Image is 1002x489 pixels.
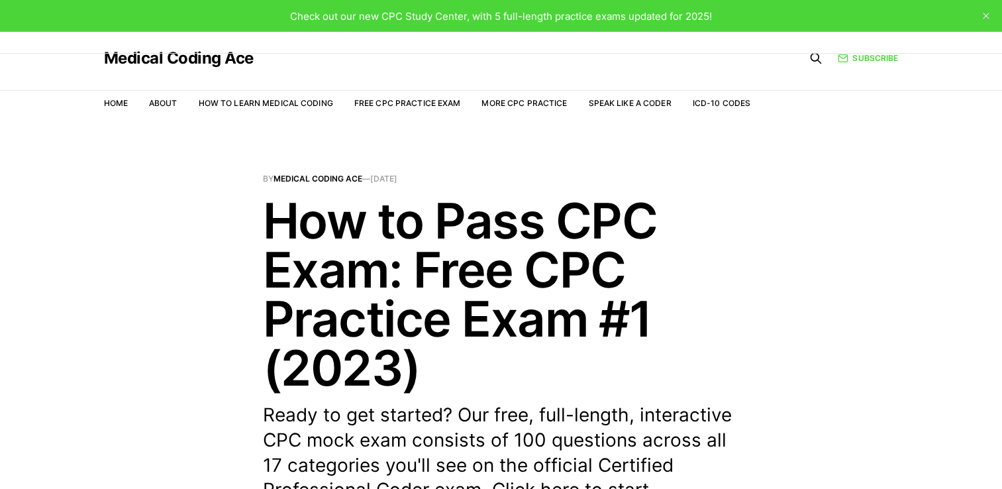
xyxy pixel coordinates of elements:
[274,174,362,184] a: Medical Coding Ace
[589,98,672,108] a: Speak Like a Coder
[976,5,997,27] button: close
[290,10,712,23] span: Check out our new CPC Study Center, with 5 full-length practice exams updated for 2025!
[693,98,750,108] a: ICD-10 Codes
[354,98,461,108] a: Free CPC Practice Exam
[370,174,397,184] time: [DATE]
[838,52,898,64] a: Subscribe
[263,196,740,392] h1: How to Pass CPC Exam: Free CPC Practice Exam #1 (2023)
[104,98,128,108] a: Home
[786,424,1002,489] iframe: portal-trigger
[149,98,177,108] a: About
[263,175,740,183] span: By —
[199,98,333,108] a: How to Learn Medical Coding
[104,50,254,66] a: Medical Coding Ace
[481,98,567,108] a: More CPC Practice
